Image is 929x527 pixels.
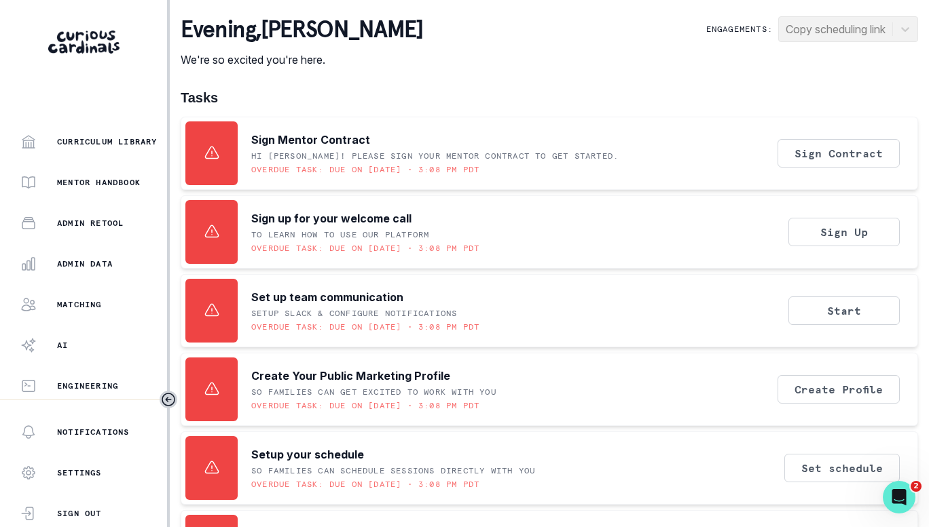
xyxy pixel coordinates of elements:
p: Hi [PERSON_NAME]! Please sign your mentor contract to get started. [251,151,619,161]
p: Set up team communication [251,289,403,305]
p: Overdue task: Due on [DATE] • 3:08 PM PDT [251,164,479,175]
p: Overdue task: Due on [DATE] • 3:08 PM PDT [251,243,479,254]
p: Overdue task: Due on [DATE] • 3:08 PM PDT [251,479,479,490]
button: Create Profile [778,375,900,404]
p: SO FAMILIES CAN GET EXCITED TO WORK WITH YOU [251,387,496,397]
p: Setup your schedule [251,446,364,463]
p: Matching [57,299,102,310]
p: Notifications [57,427,130,437]
p: Sign Out [57,508,102,519]
p: AI [57,340,68,351]
p: Admin Data [57,258,113,269]
p: To learn how to use our platform [251,229,429,240]
p: Overdue task: Due on [DATE] • 3:08 PM PDT [251,321,479,332]
p: Sign up for your welcome call [251,210,412,227]
p: Admin Retool [57,218,124,229]
iframe: Intercom live chat [883,481,915,513]
p: evening , [PERSON_NAME] [181,16,422,43]
p: Curriculum Library [57,136,158,147]
p: SO FAMILIES CAN SCHEDULE SESSIONS DIRECTLY WITH YOU [251,465,535,476]
p: Engagements: [706,24,773,35]
p: Mentor Handbook [57,177,141,188]
p: Create Your Public Marketing Profile [251,368,450,384]
button: Set schedule [784,454,900,482]
p: We're so excited you're here. [181,52,422,68]
p: Overdue task: Due on [DATE] • 3:08 PM PDT [251,400,479,411]
button: Sign Up [788,218,900,246]
p: Setup Slack & Configure Notifications [251,308,457,319]
p: Sign Mentor Contract [251,132,370,148]
button: Toggle sidebar [160,391,177,408]
span: 2 [911,481,922,492]
img: Curious Cardinals Logo [48,31,120,54]
h1: Tasks [181,90,918,106]
button: Start [788,296,900,325]
button: Sign Contract [778,139,900,168]
p: Settings [57,467,102,478]
p: Engineering [57,380,118,391]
